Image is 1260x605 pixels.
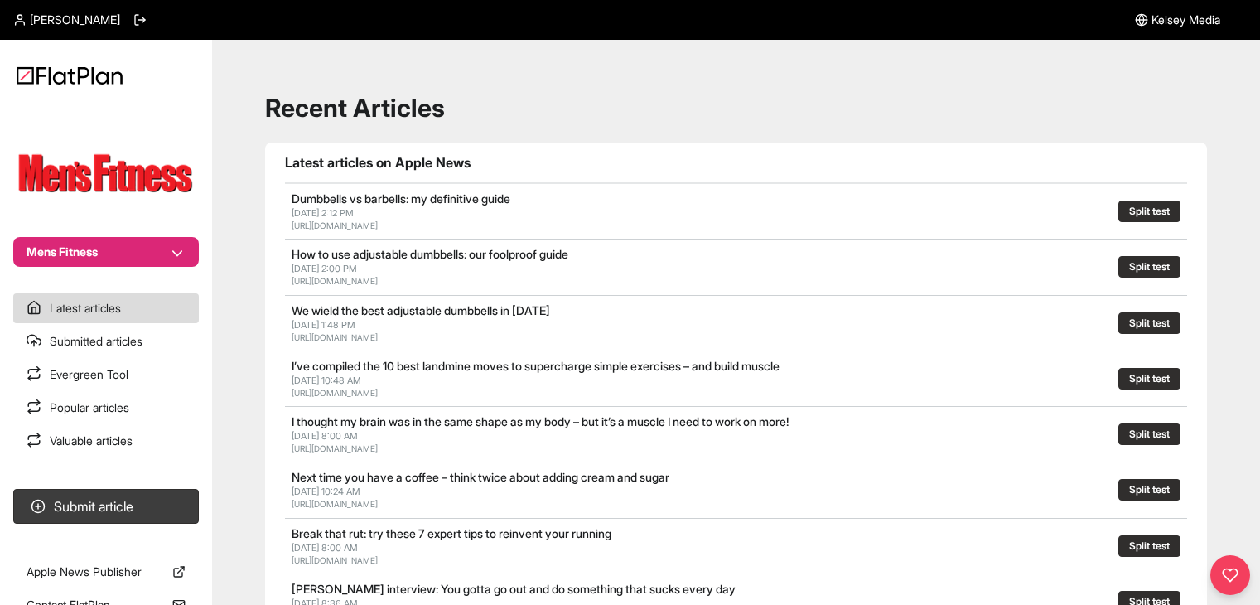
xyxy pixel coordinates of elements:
[1118,479,1180,501] button: Split test
[292,470,669,484] a: Next time you have a coffee – think twice about adding cream and sugar
[1118,423,1180,445] button: Split test
[292,375,361,386] span: [DATE] 10:48 AM
[292,359,780,373] a: I’ve compiled the 10 best landmine moves to supercharge simple exercises – and build muscle
[1118,312,1180,334] button: Split test
[13,489,199,524] button: Submit article
[292,303,550,317] a: We wield the best adjustable dumbbells in [DATE]
[292,263,357,274] span: [DATE] 2:00 PM
[1118,535,1180,557] button: Split test
[292,388,378,398] a: [URL][DOMAIN_NAME]
[1118,201,1180,222] button: Split test
[17,66,123,85] img: Logo
[13,426,199,456] a: Valuable articles
[292,430,358,442] span: [DATE] 8:00 AM
[30,12,120,28] span: [PERSON_NAME]
[13,360,199,390] a: Evergreen Tool
[1118,256,1180,278] button: Split test
[292,332,378,342] a: [URL][DOMAIN_NAME]
[292,414,789,428] a: I thought my brain was in the same shape as my body – but it’s a muscle I need to work on more!
[13,557,199,587] a: Apple News Publisher
[292,526,611,540] a: Break that rut: try these 7 expert tips to reinvent your running
[292,486,360,497] span: [DATE] 10:24 AM
[13,293,199,323] a: Latest articles
[1151,12,1220,28] span: Kelsey Media
[13,237,199,267] button: Mens Fitness
[292,207,354,219] span: [DATE] 2:12 PM
[13,327,199,356] a: Submitted articles
[13,146,199,204] img: Publication Logo
[292,220,378,230] a: [URL][DOMAIN_NAME]
[292,499,378,509] a: [URL][DOMAIN_NAME]
[292,582,736,596] a: [PERSON_NAME] interview: You gotta go out and do something that sucks every day
[292,443,378,453] a: [URL][DOMAIN_NAME]
[1118,368,1180,390] button: Split test
[292,191,510,206] a: Dumbbells vs barbells: my definitive guide
[292,247,568,261] a: How to use adjustable dumbbells: our foolproof guide
[265,93,1207,123] h1: Recent Articles
[285,152,1187,172] h1: Latest articles on Apple News
[292,555,378,565] a: [URL][DOMAIN_NAME]
[13,393,199,423] a: Popular articles
[292,319,355,331] span: [DATE] 1:48 PM
[292,542,358,554] span: [DATE] 8:00 AM
[13,12,120,28] a: [PERSON_NAME]
[292,276,378,286] a: [URL][DOMAIN_NAME]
